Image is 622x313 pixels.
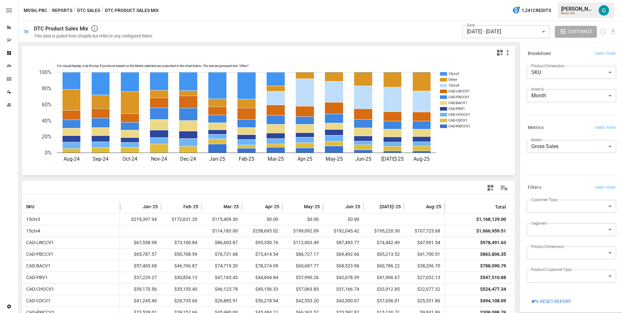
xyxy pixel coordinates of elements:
text: Feb-25 [239,156,254,162]
span: $73,414.54 [245,249,279,260]
div: [DATE] - [DATE] [462,25,550,38]
text: Dec-24 [180,156,196,162]
span: $30,854.13 [164,272,198,283]
span: $87,493.77 [326,237,360,248]
text: Other [448,78,457,82]
span: 1,241 Credits [522,6,551,15]
span: SKU [26,203,35,210]
span: $86,727.17 [286,249,320,260]
span: Mar-25 [224,203,239,210]
span: $39,170.56 [124,284,158,295]
span: CAD-BACV1 [24,263,51,268]
span: Reset Report [540,297,571,306]
span: $115,409.30 [205,214,239,225]
button: MOSH, PBC [24,6,47,15]
text: CAD-CHOCV1 [448,113,470,117]
label: Metric [531,137,542,143]
span: $172,631.20 [164,214,198,225]
span: Customize [568,27,592,36]
span: $0.00 [326,214,360,225]
span: $78,374.09 [245,260,279,272]
div: 🛍 [24,28,29,35]
span: $74,719.20 [205,260,239,272]
button: Sort [174,202,183,211]
button: Schedule report [599,28,607,35]
span: $67,558.98 [124,237,158,248]
label: Date [467,22,475,28]
button: Gavin Acres [595,1,613,19]
label: Product Dimension [531,244,564,249]
span: 15ctv3 [24,217,40,222]
span: $65,213.52 [367,249,401,260]
h6: Breakdown [528,50,551,57]
div: $494,108.09 [480,295,506,307]
span: $37,229.27 [124,272,158,283]
span: $47,165.45 [205,272,239,283]
svg: A chart. [23,59,509,176]
span: $44,694.84 [245,272,279,283]
span: 15ctv4 [24,228,40,233]
span: $0.00 [286,214,320,225]
div: DTC Product Sales Mix [34,26,88,32]
span: $68,523.96 [326,260,360,272]
span: $41,906.67 [367,272,401,283]
span: $60,786.22 [367,260,401,272]
div: / [49,6,51,15]
span: CAD-LWCCV1 [24,240,54,245]
div: $788,090.79 [480,260,506,272]
span: $86,603.87 [205,237,239,248]
button: Sort [416,202,425,211]
text: CAD-LWCCV1 [448,89,470,93]
span: $65,787.57 [124,249,158,260]
span: $57,990.26 [286,272,320,283]
div: $978,491.63 [480,237,506,248]
img: Gavin Acres [599,5,609,16]
span: $57,403.68 [124,260,158,272]
text: CAD-CDCV1 [448,118,467,123]
button: Reports [52,6,72,15]
button: Customize [555,26,597,38]
h6: Filters [528,184,541,191]
text: CAD-PBCCV1 [448,95,469,99]
text: Apr-25 [297,156,312,162]
text: [DATE]-25 [381,156,404,162]
div: $863,806.35 [480,249,506,260]
div: $1,066,959.51 [476,225,506,237]
text: 60% [42,102,52,108]
h6: Metrics [528,124,544,131]
span: $43,300.07 [326,295,360,307]
span: $195,220.30 [367,225,401,237]
span: $199,092.09 [286,225,320,237]
text: 15ctv4 [448,83,459,88]
text: 100% [39,69,52,75]
div: MOSH, PBC [561,12,595,15]
span: [DATE]-25 [380,203,401,210]
div: Month [527,89,616,102]
text: Aug-24 [63,156,80,162]
span: $38,296.70 [407,260,441,272]
span: $20,735.60 [164,295,198,307]
span: $46,123.78 [205,284,239,295]
span: $42,078.39 [326,272,360,283]
span: $25,531.86 [407,295,441,307]
button: 1,241Credits [510,5,554,16]
span: $49,156.33 [245,284,279,295]
text: 80% [42,85,52,92]
span: Learn more [595,50,615,57]
span: $114,183.00 [205,225,239,237]
span: $57,063.83 [286,284,320,295]
span: $32,912.85 [367,284,401,295]
div: / [74,6,76,15]
span: Jan-25 [143,203,158,210]
span: Jun-25 [345,203,360,210]
button: Sort [133,202,142,211]
text: CAD-RWCCV1 [448,124,470,128]
button: Sort [255,202,264,211]
span: $46,796.87 [164,260,198,272]
span: Learn more [595,124,615,131]
span: $73,100.84 [164,237,198,248]
button: Sort [294,202,303,211]
span: $258,695.02 [245,225,279,237]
